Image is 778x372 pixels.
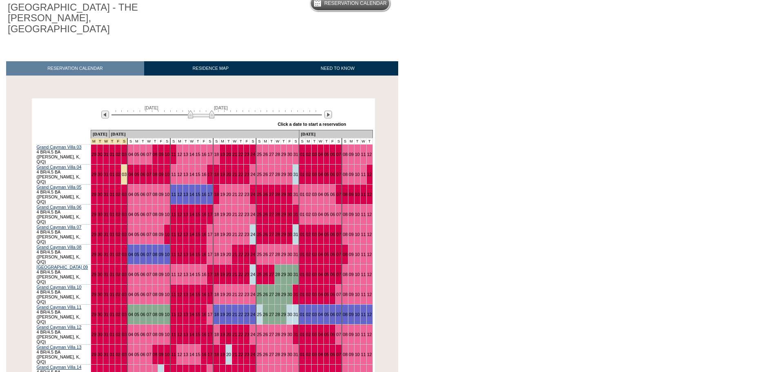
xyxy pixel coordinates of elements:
a: 05 [134,192,139,197]
a: 21 [232,212,237,217]
a: 01 [300,232,305,237]
a: 25 [257,152,262,157]
a: 04 [318,172,323,177]
a: 02 [306,172,311,177]
a: 07 [147,152,152,157]
a: 09 [349,172,354,177]
a: 15 [196,232,201,237]
a: 19 [220,172,225,177]
a: 20 [226,152,231,157]
a: 31 [104,272,109,277]
a: 07 [147,272,152,277]
a: 24 [250,212,255,217]
a: 07 [147,252,152,257]
a: 04 [128,252,133,257]
a: 06 [140,272,145,277]
a: 22 [239,212,243,217]
a: 18 [214,212,219,217]
a: 01 [300,192,305,197]
a: 09 [349,232,354,237]
a: 12 [177,172,182,177]
a: 03 [312,212,317,217]
a: 02 [116,272,120,277]
a: 01 [110,272,115,277]
a: 23 [244,152,249,157]
a: 31 [104,212,109,217]
a: 07 [336,152,341,157]
a: 08 [343,212,348,217]
a: 08 [343,192,348,197]
a: 07 [147,192,152,197]
a: 27 [269,232,274,237]
a: 03 [312,232,317,237]
a: 09 [349,192,354,197]
a: 16 [201,212,206,217]
a: RESERVATION CALENDAR [6,61,144,76]
a: 21 [232,232,237,237]
a: 10 [355,192,360,197]
a: 31 [104,192,109,197]
a: 06 [140,152,145,157]
a: 02 [116,192,120,197]
a: 20 [226,192,231,197]
a: 31 [104,152,109,157]
a: Grand Cayman Villa 07 [37,225,82,229]
a: 12 [367,152,372,157]
a: 11 [361,252,366,257]
a: 11 [361,212,366,217]
a: 08 [153,172,158,177]
a: 31 [104,172,109,177]
a: 29 [281,152,286,157]
a: 14 [189,252,194,257]
a: 03 [122,192,127,197]
a: 06 [330,232,335,237]
a: 03 [122,232,127,237]
a: 04 [318,232,323,237]
a: 29 [91,232,96,237]
a: 05 [134,212,139,217]
a: 02 [306,152,311,157]
a: 14 [189,152,194,157]
a: 06 [140,212,145,217]
a: 06 [330,212,335,217]
a: 23 [244,172,249,177]
a: 29 [91,252,96,257]
a: 30 [98,152,103,157]
a: 13 [183,172,188,177]
a: 31 [293,232,298,237]
a: 14 [189,172,194,177]
a: 06 [330,192,335,197]
a: 02 [116,212,120,217]
a: [GEOGRAPHIC_DATA] 09 [37,265,88,270]
a: 15 [196,212,201,217]
a: 05 [134,272,139,277]
a: 29 [281,172,286,177]
a: 14 [189,232,194,237]
a: 02 [116,172,120,177]
a: 22 [239,232,243,237]
a: 01 [110,172,115,177]
a: 01 [110,232,115,237]
a: 30 [98,172,103,177]
a: 25 [257,212,262,217]
a: 05 [324,172,329,177]
a: 30 [287,252,292,257]
a: 03 [122,152,127,157]
a: 03 [312,252,317,257]
a: 08 [153,212,158,217]
a: 07 [336,172,341,177]
a: 24 [250,232,255,237]
a: 17 [207,172,212,177]
a: 23 [244,192,249,197]
a: 10 [165,192,169,197]
a: 22 [239,192,243,197]
a: 28 [275,192,280,197]
a: 12 [367,252,372,257]
a: 31 [293,172,298,177]
a: 30 [98,252,103,257]
a: 26 [263,192,268,197]
a: 18 [214,232,219,237]
a: 09 [158,192,163,197]
a: 18 [214,252,219,257]
a: 12 [367,172,372,177]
